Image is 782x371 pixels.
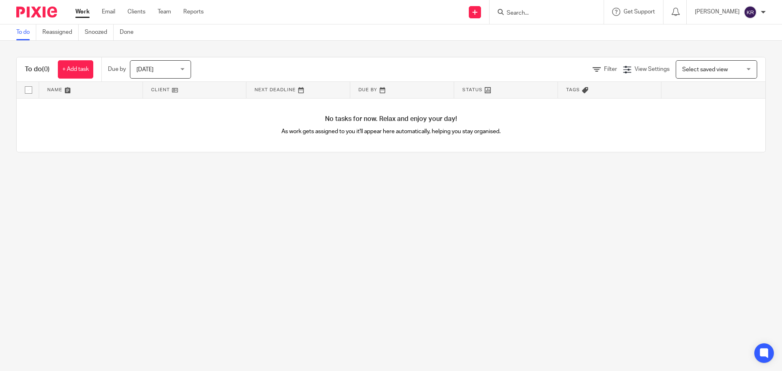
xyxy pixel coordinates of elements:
h4: No tasks for now. Relax and enjoy your day! [17,115,765,123]
span: Select saved view [682,67,728,72]
h1: To do [25,65,50,74]
span: [DATE] [136,67,154,72]
span: Get Support [624,9,655,15]
span: (0) [42,66,50,72]
p: Due by [108,65,126,73]
a: Done [120,24,140,40]
img: Pixie [16,7,57,18]
a: To do [16,24,36,40]
a: Reassigned [42,24,79,40]
span: Tags [566,88,580,92]
a: Clients [127,8,145,16]
a: + Add task [58,60,93,79]
a: Email [102,8,115,16]
a: Reports [183,8,204,16]
input: Search [506,10,579,17]
span: View Settings [635,66,670,72]
a: Team [158,8,171,16]
a: Snoozed [85,24,114,40]
img: svg%3E [744,6,757,19]
p: As work gets assigned to you it'll appear here automatically, helping you stay organised. [204,127,578,136]
p: [PERSON_NAME] [695,8,740,16]
span: Filter [604,66,617,72]
a: Work [75,8,90,16]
